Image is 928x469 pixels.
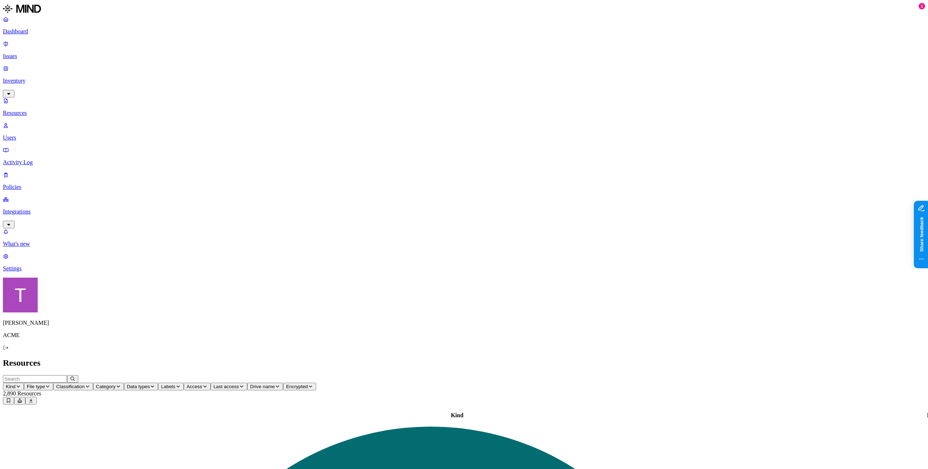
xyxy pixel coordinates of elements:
[3,253,925,272] a: Settings
[3,3,41,14] img: MIND
[3,147,925,166] a: Activity Log
[919,3,925,9] div: 1
[3,241,925,247] p: What's new
[3,78,925,84] p: Inventory
[3,358,925,368] h2: Resources
[214,384,239,389] span: Last access
[3,3,925,16] a: MIND
[27,384,45,389] span: File type
[3,41,925,59] a: Issues
[3,122,925,141] a: Users
[3,265,925,272] p: Settings
[96,384,116,389] span: Category
[3,375,67,383] input: Search
[3,228,925,247] a: What's new
[3,28,925,35] p: Dashboard
[3,110,925,116] p: Resources
[3,332,925,339] p: ACME
[3,53,925,59] p: Issues
[6,384,16,389] span: Kind
[3,390,41,397] span: 2,890 Resources
[3,196,925,227] a: Integrations
[3,159,925,166] p: Activity Log
[56,384,85,389] span: Classification
[161,384,175,389] span: Labels
[3,16,925,35] a: Dashboard
[127,384,150,389] span: Data types
[3,278,38,312] img: Tzvi Shir-Vaknin
[3,184,925,190] p: Policies
[187,384,202,389] span: Access
[250,384,275,389] span: Drive name
[3,134,925,141] p: Users
[4,412,910,419] div: Kind
[3,208,925,215] p: Integrations
[3,65,925,96] a: Inventory
[286,384,308,389] span: Encrypted
[3,97,925,116] a: Resources
[3,171,925,190] a: Policies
